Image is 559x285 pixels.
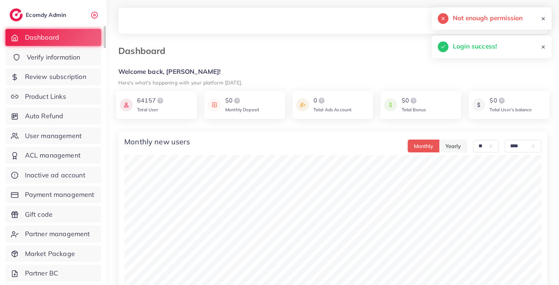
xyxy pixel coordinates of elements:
[233,96,241,105] img: logo
[6,265,101,282] a: Partner BC
[10,8,23,21] img: logo
[497,96,506,105] img: logo
[124,137,190,146] h4: Monthly new users
[25,151,80,160] span: ACL management
[25,210,53,219] span: Gift code
[25,268,58,278] span: Partner BC
[6,88,101,105] a: Product Links
[26,11,68,18] h2: Ecomdy Admin
[118,46,171,56] h3: Dashboard
[120,96,133,113] img: icon payment
[6,29,101,46] a: Dashboard
[25,170,85,180] span: Inactive ad account
[156,96,165,105] img: logo
[490,107,532,112] span: Total User’s balance
[25,72,86,82] span: Review subscription
[25,33,59,42] span: Dashboard
[25,229,90,239] span: Partner management
[313,107,352,112] span: Total Ads Account
[401,96,426,105] div: $0
[6,49,101,66] a: Verify information
[25,249,75,259] span: Market Package
[6,206,101,223] a: Gift code
[490,96,532,105] div: $0
[296,96,309,113] img: icon payment
[6,226,101,242] a: Partner management
[208,96,221,113] img: icon payment
[409,96,418,105] img: logo
[225,96,259,105] div: $0
[6,186,101,203] a: Payment management
[472,96,485,113] img: icon payment
[118,79,242,86] small: Here's what's happening with your platform [DATE].
[6,108,101,125] a: Auto Refund
[25,111,64,121] span: Auto Refund
[408,140,440,152] button: Monthly
[384,96,397,113] img: icon payment
[317,96,326,105] img: logo
[6,245,101,262] a: Market Package
[225,107,259,112] span: Monthly Deposit
[6,167,101,184] a: Inactive ad account
[10,8,68,21] a: logoEcomdy Admin
[25,131,82,141] span: User management
[453,42,497,51] h5: Login success!
[27,53,80,62] span: Verify information
[6,127,101,144] a: User management
[137,96,165,105] div: 64157
[118,68,547,76] h5: Welcome back, [PERSON_NAME]!
[6,68,101,85] a: Review subscription
[453,13,523,23] h5: Not enough permission
[401,107,426,112] span: Total Bonus
[439,140,467,152] button: Yearly
[25,92,66,101] span: Product Links
[25,190,94,199] span: Payment management
[137,107,158,112] span: Total User
[6,147,101,164] a: ACL management
[313,96,352,105] div: 0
